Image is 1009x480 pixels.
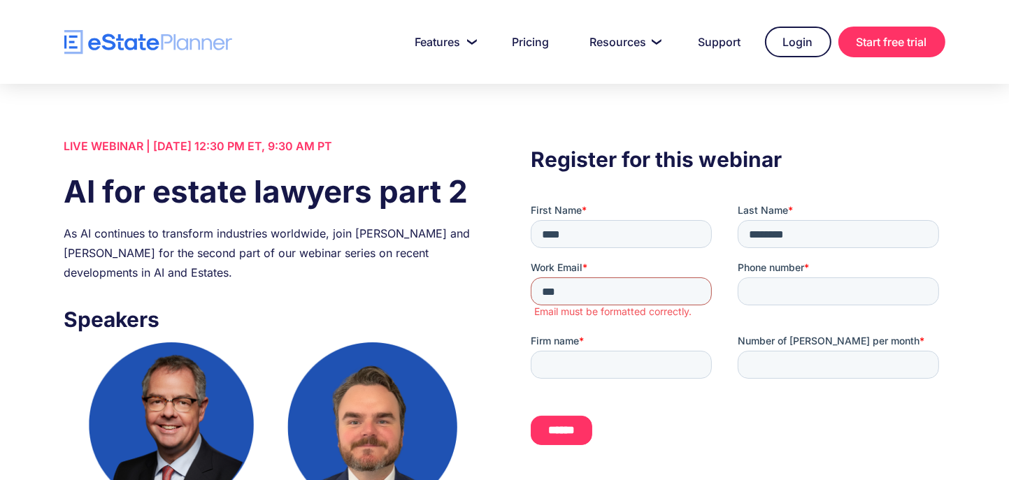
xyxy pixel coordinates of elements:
div: LIVE WEBINAR | [DATE] 12:30 PM ET, 9:30 AM PT [64,136,478,156]
a: Support [682,28,758,56]
a: Resources [573,28,675,56]
a: home [64,30,232,54]
a: Start free trial [838,27,945,57]
a: Pricing [496,28,566,56]
iframe: Form 0 [531,203,945,457]
h3: Speakers [64,303,478,335]
h3: Register for this webinar [531,143,945,175]
a: Features [399,28,489,56]
h1: AI for estate lawyers part 2 [64,170,478,213]
a: Login [765,27,831,57]
div: As AI continues to transform industries worldwide, join [PERSON_NAME] and [PERSON_NAME] for the s... [64,224,478,282]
